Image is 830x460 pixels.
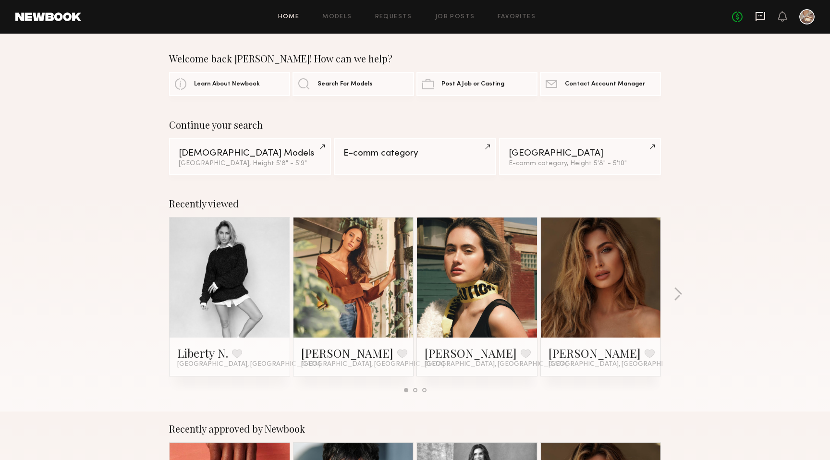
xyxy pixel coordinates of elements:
div: [GEOGRAPHIC_DATA], Height 5'8" - 5'9" [179,160,321,167]
div: E-comm category [343,149,486,158]
div: Recently approved by Newbook [169,423,661,435]
div: Welcome back [PERSON_NAME]! How can we help? [169,53,661,64]
a: Requests [375,14,412,20]
a: E-comm category [334,138,496,175]
span: [GEOGRAPHIC_DATA], [GEOGRAPHIC_DATA] [549,361,692,368]
span: Learn About Newbook [194,81,260,87]
span: Post A Job or Casting [441,81,504,87]
a: [GEOGRAPHIC_DATA]E-comm category, Height 5'8" - 5'10" [499,138,661,175]
div: Continue your search [169,119,661,131]
span: [GEOGRAPHIC_DATA], [GEOGRAPHIC_DATA] [301,361,444,368]
a: [PERSON_NAME] [301,345,393,361]
a: Contact Account Manager [540,72,661,96]
span: [GEOGRAPHIC_DATA], [GEOGRAPHIC_DATA] [425,361,568,368]
a: Home [278,14,300,20]
a: [DEMOGRAPHIC_DATA] Models[GEOGRAPHIC_DATA], Height 5'8" - 5'9" [169,138,331,175]
a: [PERSON_NAME] [549,345,641,361]
span: [GEOGRAPHIC_DATA], [GEOGRAPHIC_DATA] [177,361,320,368]
a: Learn About Newbook [169,72,290,96]
a: [PERSON_NAME] [425,345,517,361]
div: E-comm category, Height 5'8" - 5'10" [509,160,651,167]
div: [GEOGRAPHIC_DATA] [509,149,651,158]
div: Recently viewed [169,198,661,209]
a: Liberty N. [177,345,228,361]
a: Job Posts [435,14,475,20]
a: Post A Job or Casting [416,72,537,96]
div: [DEMOGRAPHIC_DATA] Models [179,149,321,158]
a: Models [322,14,352,20]
span: Contact Account Manager [565,81,645,87]
a: Favorites [498,14,536,20]
span: Search For Models [317,81,373,87]
a: Search For Models [293,72,414,96]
